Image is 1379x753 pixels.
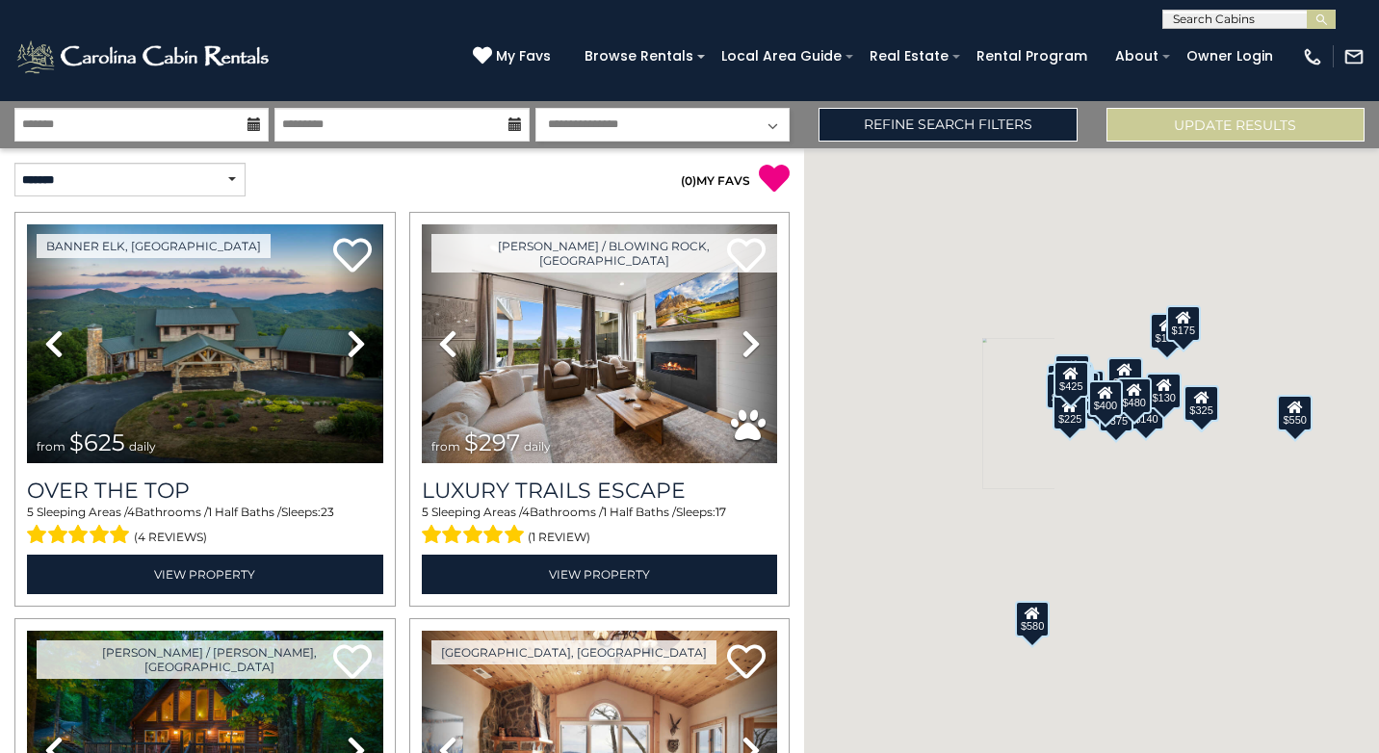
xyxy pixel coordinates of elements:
img: thumbnail_167153549.jpeg [27,224,383,463]
div: $325 [1184,385,1218,422]
span: $297 [464,428,520,456]
span: ( ) [681,173,696,188]
div: $175 [1149,313,1184,350]
img: mail-regular-white.png [1343,46,1365,67]
div: $125 [1054,354,1089,391]
div: $230 [1046,373,1080,409]
span: 5 [27,505,34,519]
a: [PERSON_NAME] / Blowing Rock, [GEOGRAPHIC_DATA] [431,234,778,273]
a: [PERSON_NAME] / [PERSON_NAME], [GEOGRAPHIC_DATA] [37,640,383,679]
a: About [1106,41,1168,71]
img: thumbnail_168695581.jpeg [422,224,778,463]
div: $375 [1098,396,1132,432]
div: $225 [1053,394,1087,430]
img: phone-regular-white.png [1302,46,1323,67]
span: $625 [69,428,125,456]
span: daily [524,439,551,454]
a: View Property [422,555,778,594]
span: 23 [321,505,334,519]
a: View Property [27,555,383,594]
span: daily [129,439,156,454]
a: Browse Rentals [575,41,703,71]
span: from [37,439,65,454]
div: $140 [1129,394,1163,430]
span: 4 [127,505,135,519]
a: Real Estate [860,41,958,71]
a: [GEOGRAPHIC_DATA], [GEOGRAPHIC_DATA] [431,640,716,664]
span: (4 reviews) [134,525,207,550]
span: 4 [522,505,530,519]
a: Local Area Guide [712,41,851,71]
div: $480 [1116,377,1151,414]
div: $550 [1277,395,1312,431]
a: Luxury Trails Escape [422,478,778,504]
div: $400 [1087,380,1122,417]
span: My Favs [496,46,551,66]
button: Update Results [1106,108,1365,142]
a: Refine Search Filters [819,108,1077,142]
span: from [431,439,460,454]
div: Sleeping Areas / Bathrooms / Sleeps: [27,504,383,550]
div: $297 [1184,385,1218,422]
div: $425 [1054,361,1088,398]
a: Owner Login [1177,41,1283,71]
div: $130 [1146,373,1181,409]
a: Rental Program [967,41,1097,71]
a: Over The Top [27,478,383,504]
a: (0)MY FAVS [681,173,750,188]
span: 0 [685,173,692,188]
div: Sleeping Areas / Bathrooms / Sleeps: [422,504,778,550]
div: $175 [1165,305,1200,342]
a: My Favs [473,46,556,67]
span: 1 Half Baths / [208,505,281,519]
div: $580 [1015,601,1050,637]
span: 1 Half Baths / [603,505,676,519]
span: 17 [716,505,726,519]
a: Banner Elk, [GEOGRAPHIC_DATA] [37,234,271,258]
img: White-1-2.png [14,38,274,76]
a: Add to favorites [333,236,372,277]
span: 5 [422,505,429,519]
a: Add to favorites [727,642,766,684]
div: $349 [1107,357,1142,394]
span: (1 review) [528,525,590,550]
